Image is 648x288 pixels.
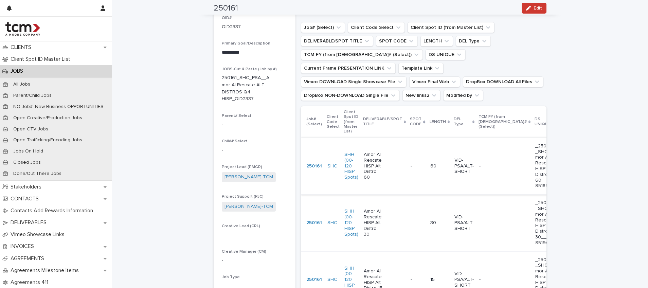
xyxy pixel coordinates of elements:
button: Client Code Select [348,22,405,33]
p: Client Code Select [327,113,340,130]
span: Creative Lead (CRL) [222,224,260,228]
p: JOBS [8,68,29,74]
p: DEL Type [454,115,471,128]
p: 250161_SHC_PSA__Amor Al Rescate ALT DISTROS Q4 HISP_OID2337 [222,74,271,103]
p: Agreements Milestone Items [8,267,84,274]
button: DEL Type [456,36,491,47]
p: CLIENTS [8,44,37,51]
p: OID2337 [222,23,241,31]
p: - [411,162,413,169]
p: Open Trafficking/Encoding Jobs [8,137,88,143]
p: VID-PSA/ALT-SHORT [454,214,474,231]
button: LENGTH [420,36,453,47]
p: Stakeholders [8,184,47,190]
button: Job# (Select) [301,22,345,33]
p: CONTACTS [8,196,44,202]
a: SHH (00-120 HISP Spots) [344,209,358,237]
span: Edit [534,6,542,11]
p: DS UNIQUE [535,115,552,128]
button: TCM FY (from Job# (Select)) [301,49,423,60]
button: Edit [522,3,546,14]
p: All Jobs [8,82,36,87]
p: Jobs On Hold [8,148,49,154]
button: Vimeo DOWNLOAD Single Showcase File [301,76,407,87]
button: DS UNIQUE [426,49,466,60]
p: TCM FY (from [DEMOGRAPHIC_DATA]# (Select)) [479,113,527,130]
span: Job Type [222,275,240,279]
p: - [222,121,287,128]
p: VID-PSA/ALT-SHORT [454,271,474,288]
span: Project Lead (PMGR) [222,165,262,169]
button: SPOT CODE [376,36,418,47]
button: Current Frame PRESENTATION LINK [301,63,396,74]
a: 250161 [306,163,322,169]
p: Amor Al Rescate HISP Alt Distro 60 [364,152,384,180]
p: Agreements 411 [8,279,54,286]
p: NO Job#: New Business OPPORTUNITIES [8,104,109,110]
p: INVOICES [8,243,39,250]
button: DELIVERABLE/SPOT TITLE [301,36,373,47]
p: - [222,257,287,264]
a: [PERSON_NAME]-TCM [224,203,273,210]
button: Client Spot ID (from Master List) [408,22,494,33]
span: JOBS-Cut & Paste (Job by #) [222,67,277,71]
a: SHC [327,163,337,169]
p: Closed Jobs [8,160,46,165]
button: New links2 [402,90,440,101]
p: _250161_SHC_Amor Al Rescate HISP Alt Distro 60___DS5189 [535,143,555,189]
p: Vimeo Showcase Links [8,231,70,238]
p: Job# (Select) [306,115,323,128]
img: 4hMmSqQkux38exxPVZHQ [5,22,40,36]
a: SHH (00-120 HISP Spots) [344,152,358,180]
p: 15 [430,277,449,283]
h2: 250161 [214,3,238,13]
p: 60 [430,163,449,169]
button: DropBox NON-DOWNLOAD Single File [301,90,400,101]
p: LENGTH [430,118,446,126]
span: Child# Select [222,139,248,143]
button: DropBox DOWNLOAD All Files [463,76,543,87]
p: - [411,219,413,226]
p: 30 [430,220,449,226]
a: SHC [327,277,337,283]
p: DELIVERABLE/SPOT TITLE [363,115,402,128]
p: Contacts Add Rewards Information [8,208,98,214]
span: Creative Manager (CM) [222,250,266,254]
p: AGREEMENTS [8,255,50,262]
p: - [479,163,499,169]
p: - [479,220,499,226]
button: Modified by [443,90,483,101]
p: - [411,275,413,283]
p: Done/Out There Jobs [8,171,67,177]
a: SHC [327,220,337,226]
a: 250161 [306,220,322,226]
span: OID# [222,16,232,20]
p: - [222,147,287,154]
p: DELIVERABLES [8,219,52,226]
span: Project Support (PJC) [222,195,264,199]
p: _250161_SHC_Amor Al Rescate HISP Alt Distro 30___DS5190 [535,200,555,246]
p: VID-PSA/ALT-SHORT [454,158,474,175]
p: - [222,231,287,238]
p: Parent/Child Jobs [8,93,57,98]
p: - [479,277,499,283]
span: Primary Goal/Description [222,41,270,46]
a: [PERSON_NAME]-TCM [224,174,273,181]
p: Open CTV Jobs [8,126,54,132]
p: Amor Al Rescate HISP Alt Distro 30 [364,209,384,237]
p: Open Creative/Production Jobs [8,115,88,121]
p: SPOT CODE [410,115,421,128]
p: Client Spot ID Master List [8,56,76,62]
a: 250161 [306,277,322,283]
button: Template Link [398,63,444,74]
span: Parent# Select [222,114,251,118]
p: Client Spot ID (from Master List) [344,108,359,136]
button: Vimeo Final Web [409,76,460,87]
